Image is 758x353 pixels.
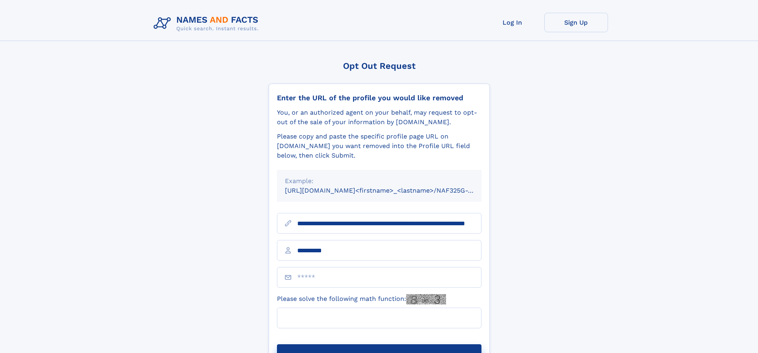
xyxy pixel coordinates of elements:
[150,13,265,34] img: Logo Names and Facts
[285,187,497,194] small: [URL][DOMAIN_NAME]<firstname>_<lastname>/NAF325G-xxxxxxxx
[285,176,474,186] div: Example:
[481,13,544,32] a: Log In
[277,132,481,160] div: Please copy and paste the specific profile page URL on [DOMAIN_NAME] you want removed into the Pr...
[277,294,446,304] label: Please solve the following math function:
[269,61,490,71] div: Opt Out Request
[277,108,481,127] div: You, or an authorized agent on your behalf, may request to opt-out of the sale of your informatio...
[277,94,481,102] div: Enter the URL of the profile you would like removed
[544,13,608,32] a: Sign Up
